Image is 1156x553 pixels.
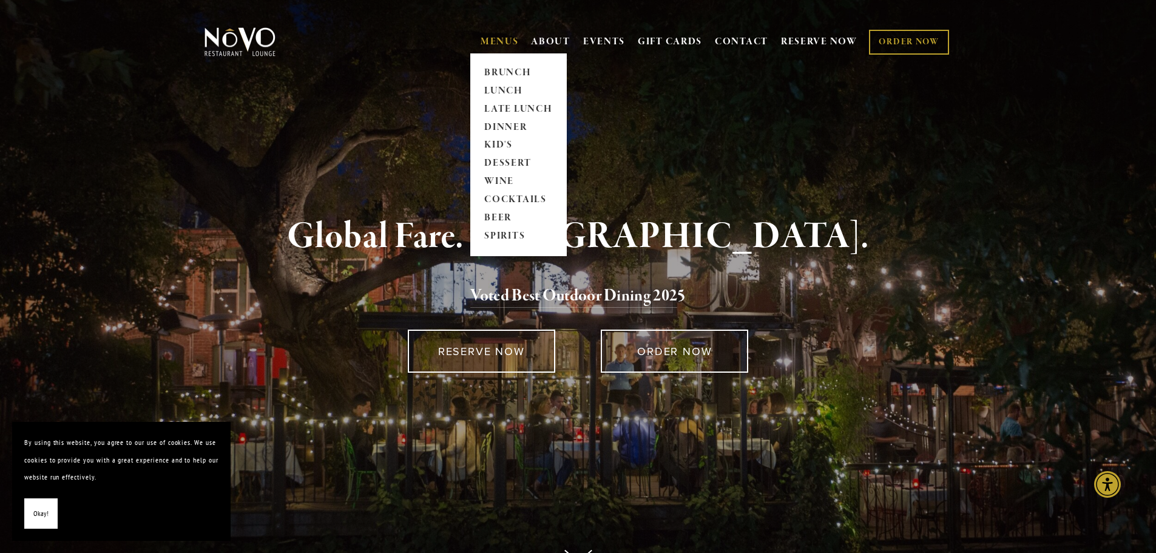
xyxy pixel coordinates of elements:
section: Cookie banner [12,422,231,541]
span: Okay! [33,505,49,523]
a: ORDER NOW [869,30,948,55]
a: RESERVE NOW [781,30,857,53]
a: KID'S [481,137,556,155]
a: DINNER [481,118,556,137]
a: LUNCH [481,82,556,100]
a: SPIRITS [481,228,556,246]
a: ORDER NOW [601,330,748,373]
a: ABOUT [531,36,570,48]
h2: 5 [225,283,932,309]
a: MENUS [481,36,519,48]
a: Voted Best Outdoor Dining 202 [470,285,677,308]
strong: Global Fare. [GEOGRAPHIC_DATA]. [287,214,869,260]
button: Okay! [24,498,58,529]
a: COCKTAILS [481,191,556,209]
a: WINE [481,173,556,191]
a: BEER [481,209,556,228]
p: By using this website, you agree to our use of cookies. We use cookies to provide you with a grea... [24,434,218,486]
div: Accessibility Menu [1094,471,1121,498]
a: LATE LUNCH [481,100,556,118]
a: GIFT CARDS [638,30,702,53]
a: DESSERT [481,155,556,173]
a: EVENTS [583,36,625,48]
a: CONTACT [715,30,768,53]
img: Novo Restaurant &amp; Lounge [202,27,278,57]
a: RESERVE NOW [408,330,555,373]
a: BRUNCH [481,64,556,82]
